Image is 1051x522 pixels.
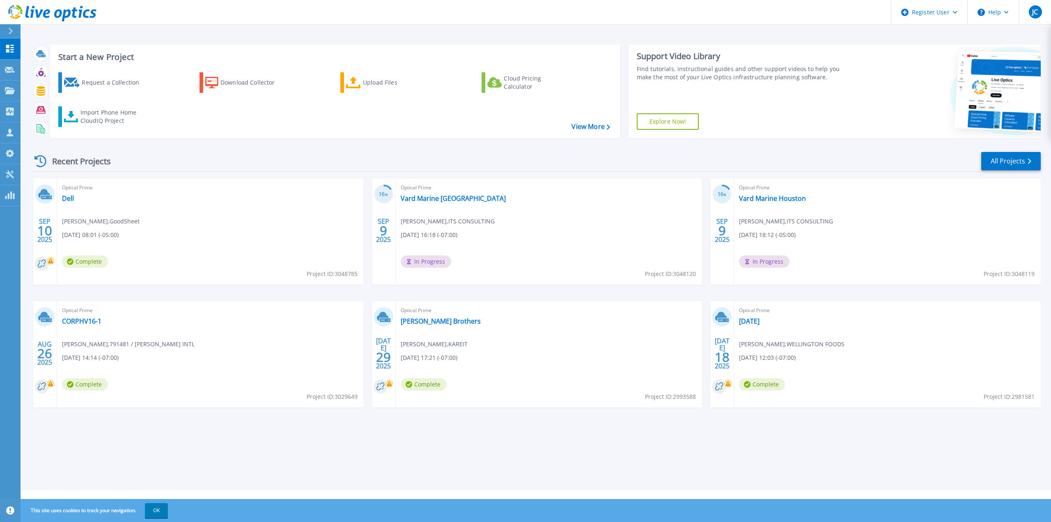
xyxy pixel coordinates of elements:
a: [PERSON_NAME] Brothers [401,317,481,325]
div: Cloud Pricing Calculator [504,74,569,91]
span: Optical Prime [62,306,359,315]
span: 26 [37,350,52,357]
a: Upload Files [340,72,432,93]
span: Project ID: 2981581 [984,392,1035,401]
a: Request a Collection [58,72,150,93]
span: [DATE] 17:21 (-07:00) [401,353,457,362]
div: Upload Files [363,74,429,91]
span: Project ID: 3029649 [307,392,358,401]
span: Optical Prime [401,306,698,315]
span: Complete [401,378,447,391]
h3: Start a New Project [58,53,610,62]
span: [DATE] 12:03 (-07:00) [739,353,796,362]
span: [PERSON_NAME] , ITS CONSULTING [401,217,495,226]
span: [DATE] 18:12 (-05:00) [739,230,796,239]
span: 9 [718,227,726,234]
a: View More [571,123,610,131]
a: Download Collector [200,72,291,93]
div: Request a Collection [82,74,147,91]
span: In Progress [401,255,451,268]
span: Optical Prime [62,183,359,192]
a: CORPHV16-1 [62,317,101,325]
a: Explore Now! [637,113,699,130]
span: [PERSON_NAME] , ITS CONSULTING [739,217,833,226]
span: [DATE] 16:18 (-07:00) [401,230,457,239]
span: [PERSON_NAME] , WELLINGTON FOODS [739,340,844,349]
a: Dell [62,194,74,202]
span: 18 [715,354,730,361]
span: [DATE] 08:01 (-05:00) [62,230,119,239]
span: [PERSON_NAME] , 791481 / [PERSON_NAME] INTL [62,340,195,349]
span: 9 [380,227,387,234]
span: 29 [376,354,391,361]
div: Support Video Library [637,51,850,62]
div: [DATE] 2025 [376,338,391,368]
div: Import Phone Home CloudIQ Project [80,108,145,125]
span: % [723,192,726,197]
span: Complete [62,255,108,268]
span: 10 [37,227,52,234]
div: SEP 2025 [37,216,53,246]
a: Cloud Pricing Calculator [482,72,573,93]
span: This site uses cookies to track your navigation. [23,503,168,518]
h3: 16 [712,190,732,199]
span: Optical Prime [401,183,698,192]
h3: 16 [374,190,393,199]
div: AUG 2025 [37,338,53,368]
span: Project ID: 2993588 [645,392,696,401]
span: In Progress [739,255,789,268]
span: Complete [739,378,785,391]
span: Complete [62,378,108,391]
div: SEP 2025 [376,216,391,246]
span: Project ID: 3048119 [984,269,1035,278]
span: Project ID: 3048785 [307,269,358,278]
button: OK [145,503,168,518]
span: JC [1032,9,1038,15]
a: All Projects [981,152,1041,170]
a: Vard Marine Houston [739,194,806,202]
div: Find tutorials, instructional guides and other support videos to help you make the most of your L... [637,65,850,81]
div: Recent Projects [32,151,122,171]
span: [DATE] 14:14 (-07:00) [62,353,119,362]
span: % [385,192,388,197]
div: [DATE] 2025 [714,338,730,368]
div: SEP 2025 [714,216,730,246]
span: Optical Prime [739,183,1036,192]
span: [PERSON_NAME] , KAREIT [401,340,468,349]
span: [PERSON_NAME] , GoodSheet [62,217,140,226]
a: Vard Marine [GEOGRAPHIC_DATA] [401,194,506,202]
div: Download Collector [220,74,286,91]
a: [DATE] [739,317,760,325]
span: Optical Prime [739,306,1036,315]
span: Project ID: 3048120 [645,269,696,278]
